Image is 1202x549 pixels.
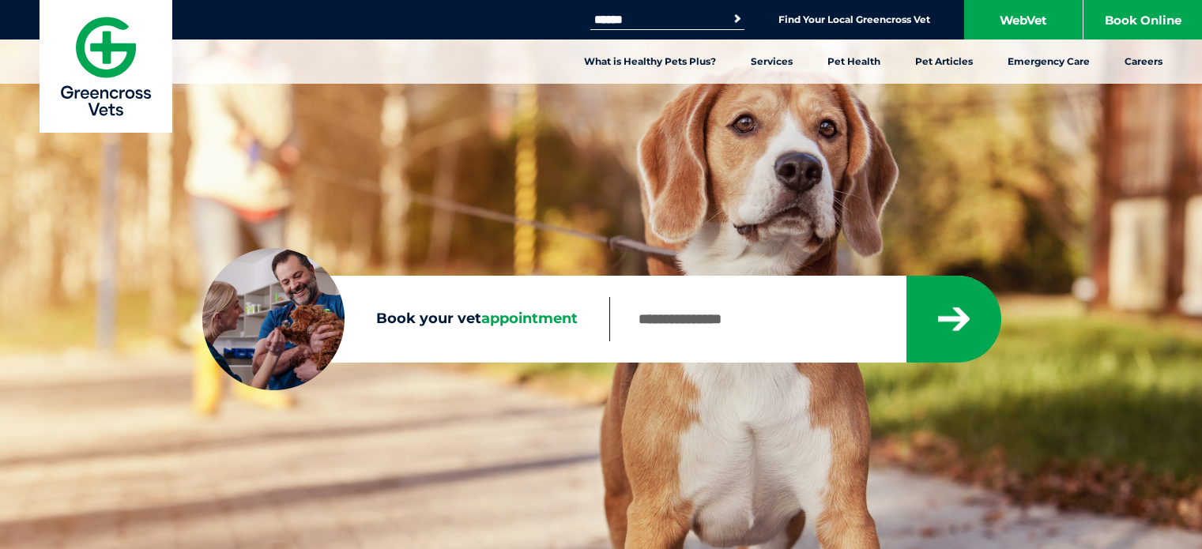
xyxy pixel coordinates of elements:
label: Book your vet [202,307,609,331]
a: Pet Health [810,39,898,84]
a: What is Healthy Pets Plus? [567,39,733,84]
a: Careers [1107,39,1180,84]
button: Search [729,11,745,27]
a: Pet Articles [898,39,990,84]
a: Emergency Care [990,39,1107,84]
a: Services [733,39,810,84]
span: appointment [481,310,578,327]
a: Find Your Local Greencross Vet [778,13,930,26]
